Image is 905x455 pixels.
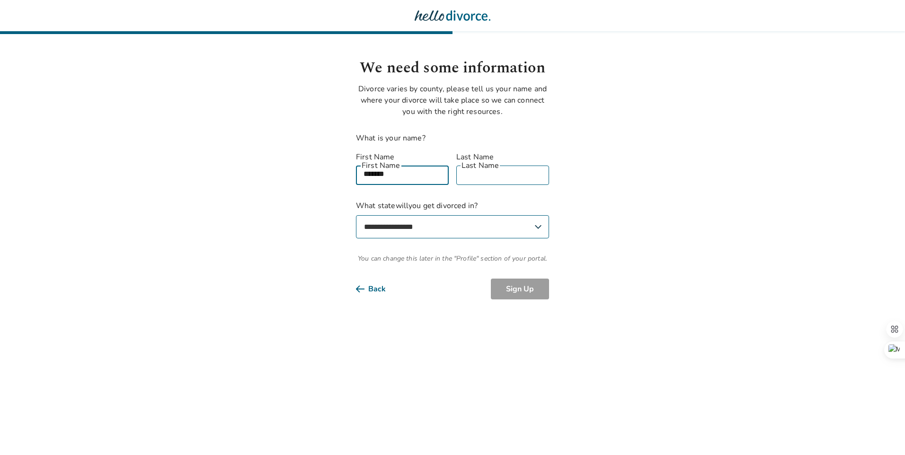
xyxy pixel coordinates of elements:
[356,279,401,299] button: Back
[456,151,549,163] label: Last Name
[415,6,490,25] img: Hello Divorce Logo
[356,133,426,143] label: What is your name?
[356,83,549,117] p: Divorce varies by county, please tell us your name and where your divorce will take place so we c...
[356,200,549,238] label: What state will you get divorced in?
[356,215,549,238] select: What statewillyou get divorced in?
[356,57,549,79] h1: We need some information
[491,279,549,299] button: Sign Up
[858,410,905,455] iframe: Chat Widget
[356,151,449,163] label: First Name
[356,254,549,263] span: You can change this later in the "Profile" section of your portal.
